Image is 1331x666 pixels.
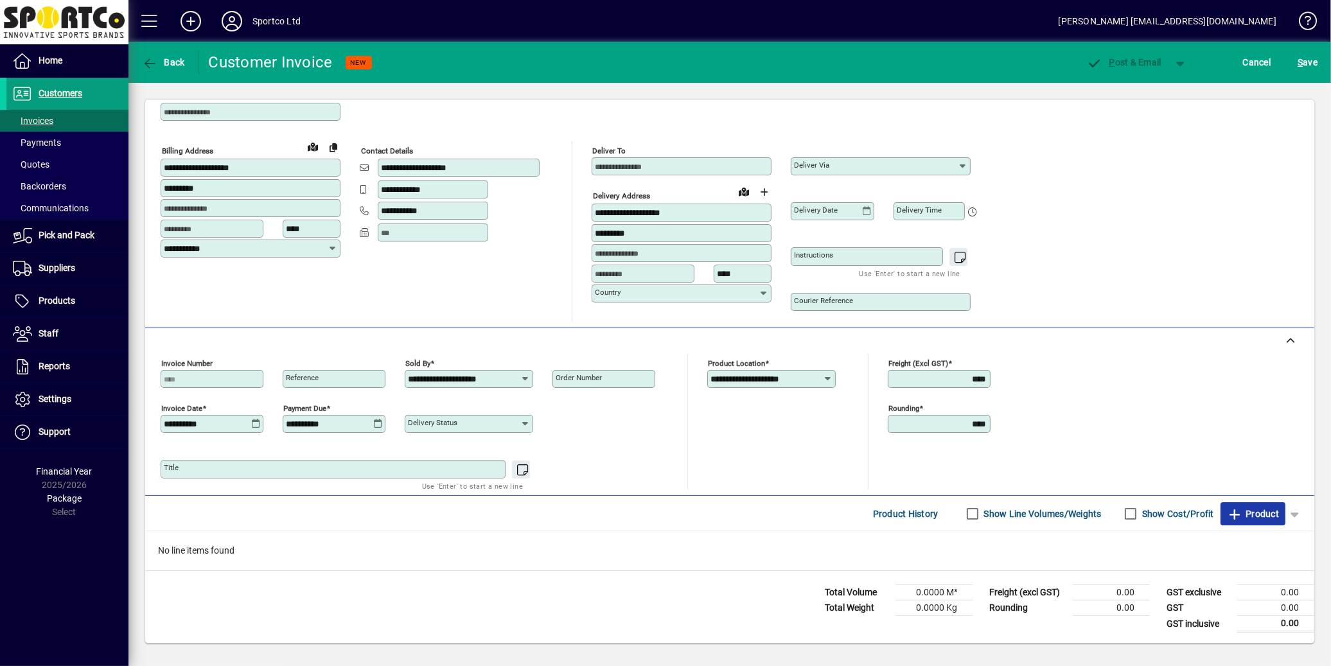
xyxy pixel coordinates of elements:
[6,153,128,175] a: Quotes
[142,57,185,67] span: Back
[211,10,252,33] button: Profile
[6,220,128,252] a: Pick and Pack
[170,10,211,33] button: Add
[6,45,128,77] a: Home
[1059,11,1276,31] div: [PERSON_NAME] [EMAIL_ADDRESS][DOMAIN_NAME]
[1109,57,1115,67] span: P
[161,404,202,413] mat-label: Invoice date
[39,55,62,66] span: Home
[983,600,1073,616] td: Rounding
[983,585,1073,600] td: Freight (excl GST)
[283,404,326,413] mat-label: Payment due
[1087,57,1161,67] span: ost & Email
[39,426,71,437] span: Support
[1237,600,1314,616] td: 0.00
[1073,585,1150,600] td: 0.00
[422,478,523,493] mat-hint: Use 'Enter' to start a new line
[1140,507,1214,520] label: Show Cost/Profit
[6,416,128,448] a: Support
[895,600,973,616] td: 0.0000 Kg
[859,266,960,281] mat-hint: Use 'Enter' to start a new line
[1298,52,1318,73] span: ave
[408,418,457,427] mat-label: Delivery status
[252,11,301,31] div: Sportco Ltd
[39,328,58,338] span: Staff
[1221,502,1285,525] button: Product
[794,161,829,170] mat-label: Deliver via
[323,137,344,157] button: Copy to Delivery address
[794,296,853,305] mat-label: Courier Reference
[6,351,128,383] a: Reports
[897,206,942,215] mat-label: Delivery time
[13,159,49,170] span: Quotes
[13,116,53,126] span: Invoices
[794,250,833,259] mat-label: Instructions
[128,51,199,74] app-page-header-button: Back
[1289,3,1315,44] a: Knowledge Base
[1243,52,1271,73] span: Cancel
[47,493,82,504] span: Package
[1298,57,1303,67] span: S
[982,507,1102,520] label: Show Line Volumes/Weights
[595,288,621,297] mat-label: Country
[209,52,333,73] div: Customer Invoice
[895,585,973,600] td: 0.0000 M³
[164,463,179,472] mat-label: Title
[39,230,94,240] span: Pick and Pack
[6,383,128,416] a: Settings
[888,359,948,368] mat-label: Freight (excl GST)
[1160,585,1237,600] td: GST exclusive
[161,359,213,368] mat-label: Invoice number
[39,361,70,371] span: Reports
[794,206,838,215] mat-label: Delivery date
[351,58,367,67] span: NEW
[818,585,895,600] td: Total Volume
[286,373,319,382] mat-label: Reference
[592,146,626,155] mat-label: Deliver To
[13,203,89,213] span: Communications
[1080,51,1168,74] button: Post & Email
[1237,585,1314,600] td: 0.00
[6,197,128,219] a: Communications
[6,175,128,197] a: Backorders
[405,359,430,368] mat-label: Sold by
[1294,51,1321,74] button: Save
[888,404,919,413] mat-label: Rounding
[39,394,71,404] span: Settings
[1160,616,1237,632] td: GST inclusive
[39,88,82,98] span: Customers
[1073,600,1150,616] td: 0.00
[1240,51,1274,74] button: Cancel
[754,182,775,202] button: Choose address
[6,285,128,317] a: Products
[734,181,754,202] a: View on map
[13,137,61,148] span: Payments
[6,318,128,350] a: Staff
[1237,616,1314,632] td: 0.00
[139,51,188,74] button: Back
[6,132,128,153] a: Payments
[873,504,939,524] span: Product History
[303,136,323,157] a: View on map
[1160,600,1237,616] td: GST
[13,181,66,191] span: Backorders
[818,600,895,616] td: Total Weight
[1227,504,1279,524] span: Product
[868,502,944,525] button: Product History
[6,252,128,285] a: Suppliers
[39,295,75,306] span: Products
[556,373,602,382] mat-label: Order number
[708,359,765,368] mat-label: Product location
[39,263,75,273] span: Suppliers
[6,110,128,132] a: Invoices
[145,531,1314,570] div: No line items found
[37,466,93,477] span: Financial Year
